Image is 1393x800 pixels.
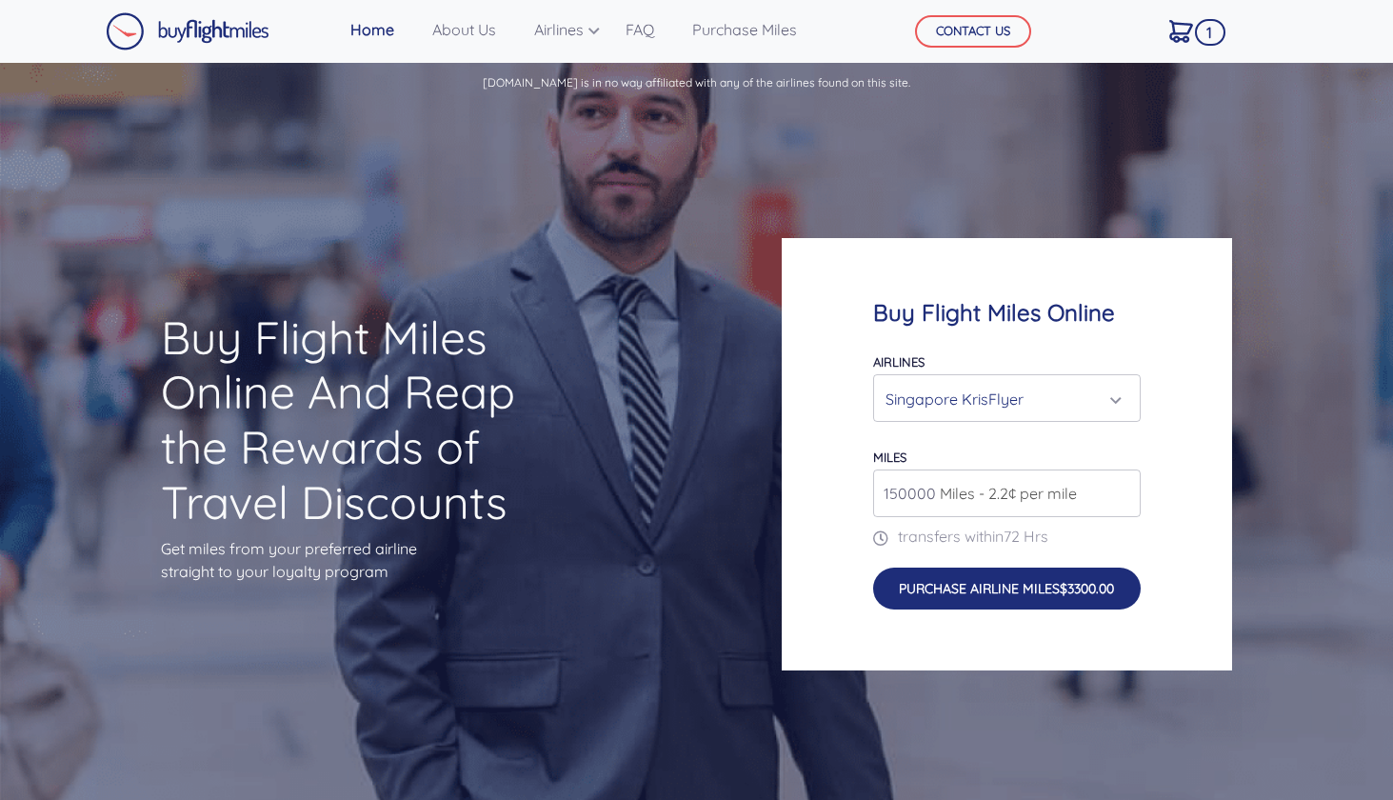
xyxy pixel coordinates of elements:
span: $3300.00 [1060,580,1114,597]
a: Home [343,10,402,49]
a: 1 [1162,10,1201,50]
span: 1 [1195,19,1225,46]
a: Airlines [527,10,595,49]
span: Miles - 2.2¢ per mile [930,482,1077,505]
button: Singapore KrisFlyer [873,374,1141,422]
a: Purchase Miles [685,10,805,49]
a: Buy Flight Miles Logo [106,8,269,55]
p: Get miles from your preferred airline straight to your loyalty program [161,537,535,583]
div: Singapore KrisFlyer [886,381,1117,417]
h4: Buy Flight Miles Online [873,299,1141,327]
a: FAQ [618,10,662,49]
img: Buy Flight Miles Logo [106,12,269,50]
a: About Us [425,10,504,49]
img: Cart [1169,20,1193,43]
button: Purchase Airline Miles$3300.00 [873,568,1141,609]
label: miles [873,450,906,465]
h1: Buy Flight Miles Online And Reap the Rewards of Travel Discounts [161,310,535,530]
label: Airlines [873,354,925,370]
span: 72 Hrs [1004,527,1048,546]
p: transfers within [873,525,1141,548]
button: CONTACT US [915,15,1031,48]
